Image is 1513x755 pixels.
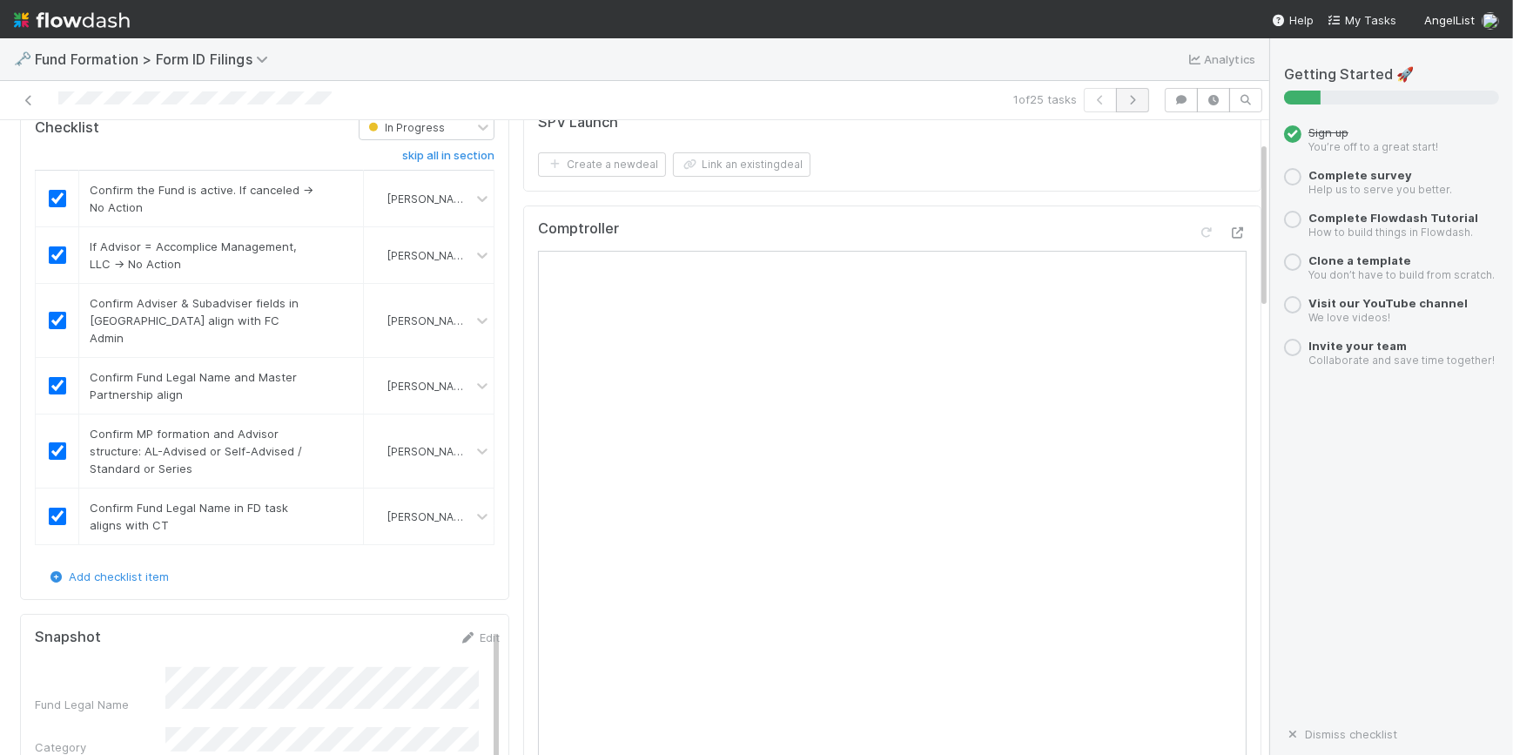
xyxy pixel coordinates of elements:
[538,114,618,131] h5: SPV Launch
[1424,13,1475,27] span: AngelList
[1284,727,1397,741] a: Dismiss checklist
[14,5,130,35] img: logo-inverted-e16ddd16eac7371096b0.svg
[371,444,385,458] img: avatar_7d33b4c2-6dd7-4bf3-9761-6f087fa0f5c6.png
[90,370,297,401] span: Confirm Fund Legal Name and Master Partnership align
[1308,211,1478,225] a: Complete Flowdash Tutorial
[1308,311,1390,324] small: We love videos!
[1328,13,1396,27] span: My Tasks
[1308,296,1468,310] a: Visit our YouTube channel
[35,51,277,68] span: Fund Formation > Form ID Filings
[387,249,473,262] span: [PERSON_NAME]
[1308,140,1438,153] small: You’re off to a great start!
[90,183,313,214] span: Confirm the Fund is active. If canceled → No Action
[459,630,500,644] a: Edit
[1308,226,1473,239] small: How to build things in Flowdash.
[90,427,302,475] span: Confirm MP formation and Advisor structure: AL-Advised or Self-Advised / Standard or Series
[387,445,473,458] span: [PERSON_NAME]
[35,696,165,713] div: Fund Legal Name
[387,314,473,327] span: [PERSON_NAME]
[1308,253,1411,267] a: Clone a template
[371,192,385,206] img: avatar_7d33b4c2-6dd7-4bf3-9761-6f087fa0f5c6.png
[1272,11,1314,29] div: Help
[402,149,494,170] a: skip all in section
[371,248,385,262] img: avatar_7d33b4c2-6dd7-4bf3-9761-6f087fa0f5c6.png
[1308,354,1495,367] small: Collaborate and save time together!
[1308,125,1348,139] span: Sign up
[1013,91,1077,108] span: 1 of 25 tasks
[538,220,619,238] h5: Comptroller
[371,379,385,393] img: avatar_7d33b4c2-6dd7-4bf3-9761-6f087fa0f5c6.png
[48,570,169,583] a: Add checklist item
[1308,168,1412,182] a: Complete survey
[35,629,101,646] h5: Snapshot
[1308,339,1407,353] a: Invite your team
[90,239,297,271] span: If Advisor = Accomplice Management, LLC → No Action
[35,119,99,137] h5: Checklist
[387,510,473,523] span: [PERSON_NAME]
[1328,11,1396,29] a: My Tasks
[1187,49,1255,70] a: Analytics
[90,296,299,345] span: Confirm Adviser & Subadviser fields in [GEOGRAPHIC_DATA] align with FC Admin
[387,380,473,393] span: [PERSON_NAME]
[371,509,385,523] img: avatar_7d33b4c2-6dd7-4bf3-9761-6f087fa0f5c6.png
[371,313,385,327] img: avatar_7d33b4c2-6dd7-4bf3-9761-6f087fa0f5c6.png
[90,501,288,532] span: Confirm Fund Legal Name in FD task aligns with CT
[538,152,666,177] button: Create a newdeal
[1482,12,1499,30] img: avatar_7d33b4c2-6dd7-4bf3-9761-6f087fa0f5c6.png
[14,51,31,66] span: 🗝️
[387,192,473,206] span: [PERSON_NAME]
[402,149,494,163] h6: skip all in section
[1308,268,1495,281] small: You don’t have to build from scratch.
[1284,66,1499,84] h5: Getting Started 🚀
[673,152,810,177] button: Link an existingdeal
[1308,183,1452,196] small: Help us to serve you better.
[365,121,445,134] span: In Progress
